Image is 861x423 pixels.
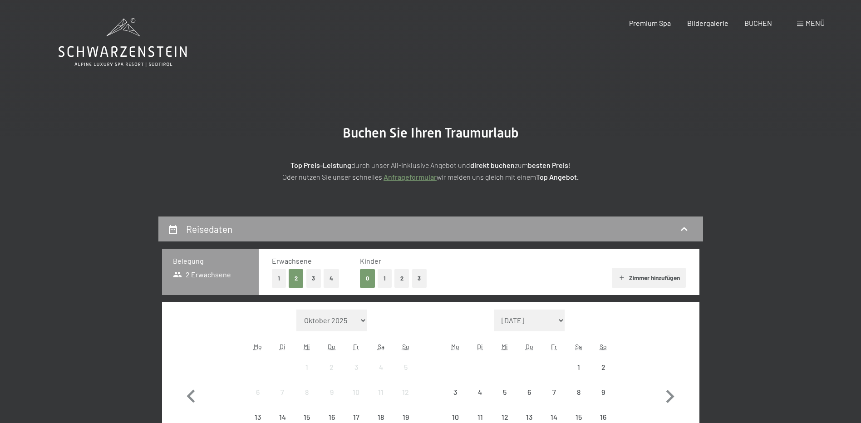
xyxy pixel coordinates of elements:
div: 5 [394,364,417,386]
div: Fri Nov 07 2025 [541,380,566,404]
abbr: Samstag [575,343,582,350]
button: 4 [324,269,339,288]
div: Wed Nov 05 2025 [492,380,517,404]
div: 8 [567,389,590,411]
div: Anreise nicht möglich [591,380,615,404]
div: Sun Nov 09 2025 [591,380,615,404]
div: Sat Oct 11 2025 [369,380,393,404]
div: 2 [592,364,615,386]
div: Anreise nicht möglich [468,380,492,404]
button: 3 [306,269,321,288]
div: Anreise nicht möglich [270,380,295,404]
p: durch unser All-inklusive Angebot und zum ! Oder nutzen Sie unser schnelles wir melden uns gleich... [204,159,658,182]
strong: Top Angebot. [536,172,579,181]
div: 4 [369,364,392,386]
div: Mon Nov 03 2025 [443,380,467,404]
a: Anfrageformular [384,172,437,181]
div: Sat Oct 04 2025 [369,355,393,379]
a: Bildergalerie [687,19,728,27]
div: Wed Oct 01 2025 [295,355,319,379]
div: Tue Oct 07 2025 [270,380,295,404]
div: Anreise nicht möglich [566,355,591,379]
div: 8 [295,389,318,411]
button: Zimmer hinzufügen [612,268,686,288]
span: Menü [806,19,825,27]
button: 3 [412,269,427,288]
div: 12 [394,389,417,411]
abbr: Sonntag [600,343,607,350]
abbr: Montag [451,343,459,350]
div: Anreise nicht möglich [369,355,393,379]
div: 2 [320,364,343,386]
div: 11 [369,389,392,411]
div: Sun Oct 12 2025 [393,380,418,404]
div: Anreise nicht möglich [320,355,344,379]
abbr: Dienstag [477,343,483,350]
div: Tue Nov 04 2025 [468,380,492,404]
div: Sat Nov 08 2025 [566,380,591,404]
div: Sun Nov 02 2025 [591,355,615,379]
span: 2 Erwachsene [173,270,231,280]
div: Fri Oct 10 2025 [344,380,369,404]
div: Anreise nicht möglich [393,355,418,379]
div: Anreise nicht möglich [443,380,467,404]
abbr: Freitag [551,343,557,350]
abbr: Donnerstag [328,343,335,350]
div: Anreise nicht möglich [492,380,517,404]
div: Fri Oct 03 2025 [344,355,369,379]
div: Wed Oct 08 2025 [295,380,319,404]
h2: Reisedaten [186,223,232,235]
div: 1 [567,364,590,386]
div: Sat Nov 01 2025 [566,355,591,379]
button: 1 [272,269,286,288]
span: Buchen Sie Ihren Traumurlaub [343,125,519,141]
abbr: Freitag [353,343,359,350]
button: 1 [378,269,392,288]
div: Thu Oct 02 2025 [320,355,344,379]
strong: besten Preis [528,161,568,169]
button: 2 [289,269,304,288]
abbr: Sonntag [402,343,409,350]
div: Anreise nicht möglich [591,355,615,379]
div: Thu Oct 09 2025 [320,380,344,404]
div: Mon Oct 06 2025 [246,380,270,404]
div: 1 [295,364,318,386]
strong: Top Preis-Leistung [290,161,351,169]
div: Anreise nicht möglich [295,380,319,404]
div: Anreise nicht möglich [517,380,541,404]
button: 2 [394,269,409,288]
div: 4 [469,389,492,411]
abbr: Montag [254,343,262,350]
abbr: Mittwoch [502,343,508,350]
div: 9 [592,389,615,411]
div: Anreise nicht möglich [369,380,393,404]
div: 10 [345,389,368,411]
div: 5 [493,389,516,411]
div: Anreise nicht möglich [344,380,369,404]
abbr: Samstag [378,343,384,350]
a: BUCHEN [744,19,772,27]
abbr: Dienstag [280,343,285,350]
span: Kinder [360,256,381,265]
div: 7 [542,389,565,411]
h3: Belegung [173,256,248,266]
div: Anreise nicht möglich [344,355,369,379]
div: Anreise nicht möglich [320,380,344,404]
div: Anreise nicht möglich [541,380,566,404]
div: Anreise nicht möglich [393,380,418,404]
span: Erwachsene [272,256,312,265]
div: 3 [345,364,368,386]
abbr: Mittwoch [304,343,310,350]
a: Premium Spa [629,19,671,27]
div: 7 [271,389,294,411]
abbr: Donnerstag [526,343,533,350]
div: Anreise nicht möglich [295,355,319,379]
div: 6 [246,389,269,411]
button: 0 [360,269,375,288]
div: Thu Nov 06 2025 [517,380,541,404]
div: Sun Oct 05 2025 [393,355,418,379]
strong: direkt buchen [470,161,515,169]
